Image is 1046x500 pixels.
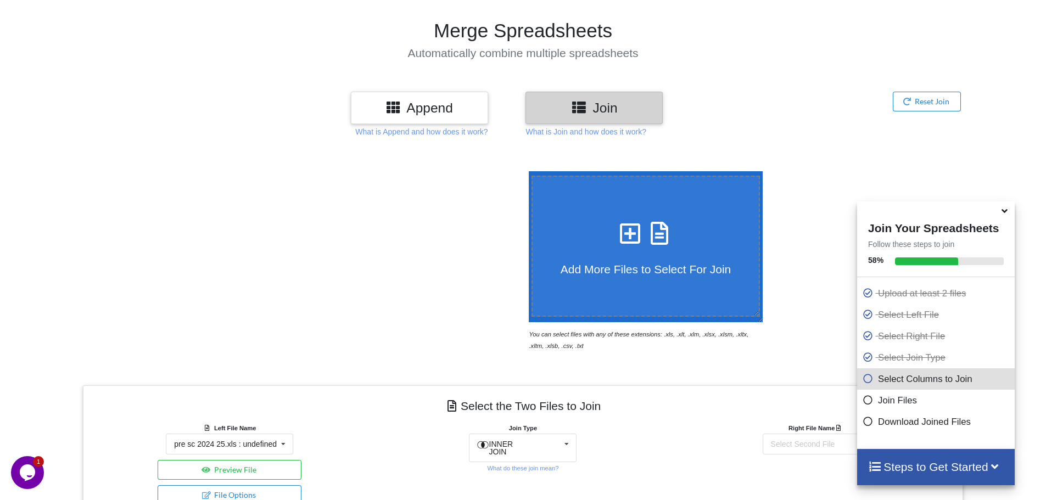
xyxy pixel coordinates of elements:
[863,372,1012,386] p: Select Columns to Join
[893,92,961,111] button: Reset Join
[11,456,46,489] iframe: chat widget
[771,440,835,448] div: Select Second File
[857,218,1015,235] h4: Join Your Spreadsheets
[863,286,1012,300] p: Upload at least 2 files
[214,425,256,431] b: Left File Name
[788,425,844,431] b: Right File Name
[91,394,955,418] h4: Select the Two Files to Join
[863,415,1012,429] p: Download Joined Files
[529,331,748,349] i: You can select files with any of these extensions: .xls, .xlt, .xlm, .xlsx, .xlsm, .xltx, .xltm, ...
[857,239,1015,250] p: Follow these steps to join
[863,308,1012,322] p: Select Left File
[355,126,488,137] p: What is Append and how does it work?
[868,256,883,265] b: 58 %
[863,351,1012,364] p: Select Join Type
[868,460,1004,474] h4: Steps to Get Started
[174,440,277,448] div: pre sc 2024 25.xls : undefined
[561,263,731,276] span: Add More Files to Select For Join
[863,394,1012,407] p: Join Files
[359,100,480,116] h3: Append
[509,425,537,431] b: Join Type
[534,100,655,116] h3: Join
[487,465,558,471] small: What do these join mean?
[525,126,646,137] p: What is Join and how does it work?
[863,329,1012,343] p: Select Right File
[489,440,513,456] span: INNER JOIN
[158,460,301,480] button: Preview File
